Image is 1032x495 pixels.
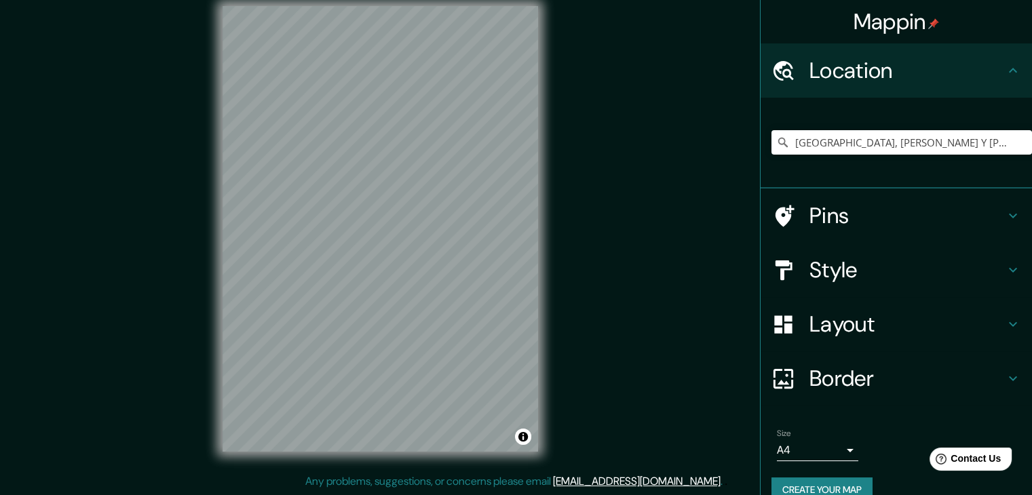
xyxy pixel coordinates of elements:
[515,429,531,445] button: Toggle attribution
[809,365,1005,392] h4: Border
[809,256,1005,283] h4: Style
[761,297,1032,351] div: Layout
[761,243,1032,297] div: Style
[761,189,1032,243] div: Pins
[725,473,727,490] div: .
[771,130,1032,155] input: Pick your city or area
[928,18,939,29] img: pin-icon.png
[553,474,721,488] a: [EMAIL_ADDRESS][DOMAIN_NAME]
[777,428,791,439] label: Size
[809,57,1005,84] h4: Location
[723,473,725,490] div: .
[854,8,940,35] h4: Mappin
[777,439,858,461] div: A4
[809,202,1005,229] h4: Pins
[305,473,723,490] p: Any problems, suggestions, or concerns please email .
[761,43,1032,98] div: Location
[809,311,1005,338] h4: Layout
[223,6,538,452] canvas: Map
[761,351,1032,405] div: Border
[911,442,1017,480] iframe: Help widget launcher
